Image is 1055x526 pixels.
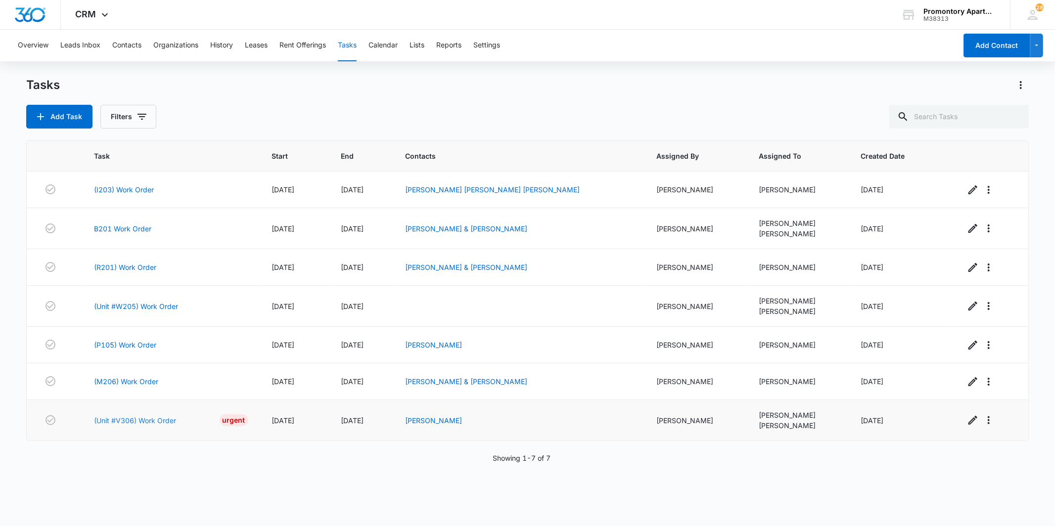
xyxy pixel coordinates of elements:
[923,15,996,22] div: account id
[94,376,158,387] a: (M206) Work Order
[436,30,461,61] button: Reports
[405,263,527,271] a: [PERSON_NAME] & [PERSON_NAME]
[272,151,303,161] span: Start
[656,223,734,234] div: [PERSON_NAME]
[861,416,883,425] span: [DATE]
[656,262,734,272] div: [PERSON_NAME]
[656,151,720,161] span: Assigned By
[272,377,295,386] span: [DATE]
[861,224,883,233] span: [DATE]
[94,151,234,161] span: Task
[759,218,837,228] div: [PERSON_NAME]
[410,30,424,61] button: Lists
[94,262,156,272] a: (R201) Work Order
[18,30,48,61] button: Overview
[153,30,198,61] button: Organizations
[220,414,248,426] div: Urgent
[1036,3,1044,11] span: 28
[759,420,837,431] div: [PERSON_NAME]
[60,30,100,61] button: Leads Inbox
[341,151,367,161] span: End
[341,263,364,271] span: [DATE]
[405,341,462,349] a: [PERSON_NAME]
[759,228,837,239] div: [PERSON_NAME]
[861,302,883,310] span: [DATE]
[405,224,527,233] a: [PERSON_NAME] & [PERSON_NAME]
[100,105,156,129] button: Filters
[272,416,295,425] span: [DATE]
[923,7,996,15] div: account name
[94,340,156,350] a: (P105) Work Order
[759,410,837,420] div: [PERSON_NAME]
[405,185,580,194] a: [PERSON_NAME] [PERSON_NAME] [PERSON_NAME]
[76,9,96,19] span: CRM
[341,185,364,194] span: [DATE]
[759,151,823,161] span: Assigned To
[656,301,734,311] div: [PERSON_NAME]
[656,376,734,387] div: [PERSON_NAME]
[279,30,326,61] button: Rent Offerings
[94,301,178,311] a: (Unit #W205) Work Order
[963,34,1030,57] button: Add Contact
[656,184,734,195] div: [PERSON_NAME]
[861,263,883,271] span: [DATE]
[889,105,1029,129] input: Search Tasks
[94,223,151,234] a: B201 Work Order
[341,341,364,349] span: [DATE]
[341,224,364,233] span: [DATE]
[245,30,268,61] button: Leases
[272,302,295,310] span: [DATE]
[338,30,357,61] button: Tasks
[493,453,550,463] p: Showing 1-7 of 7
[341,377,364,386] span: [DATE]
[759,306,837,316] div: [PERSON_NAME]
[473,30,500,61] button: Settings
[405,151,618,161] span: Contacts
[210,30,233,61] button: History
[26,78,60,92] h1: Tasks
[861,341,883,349] span: [DATE]
[861,151,926,161] span: Created Date
[272,185,295,194] span: [DATE]
[759,262,837,272] div: [PERSON_NAME]
[368,30,398,61] button: Calendar
[272,341,295,349] span: [DATE]
[94,184,154,195] a: (I203) Work Order
[861,185,883,194] span: [DATE]
[759,296,837,306] div: [PERSON_NAME]
[94,415,176,426] a: (Unit #V306) Work Order
[759,376,837,387] div: [PERSON_NAME]
[112,30,141,61] button: Contacts
[26,105,92,129] button: Add Task
[1036,3,1044,11] div: notifications count
[656,415,734,426] div: [PERSON_NAME]
[656,340,734,350] div: [PERSON_NAME]
[405,377,527,386] a: [PERSON_NAME] & [PERSON_NAME]
[405,416,462,425] a: [PERSON_NAME]
[341,416,364,425] span: [DATE]
[759,184,837,195] div: [PERSON_NAME]
[341,302,364,310] span: [DATE]
[759,340,837,350] div: [PERSON_NAME]
[861,377,883,386] span: [DATE]
[272,263,295,271] span: [DATE]
[1013,77,1029,93] button: Actions
[272,224,295,233] span: [DATE]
